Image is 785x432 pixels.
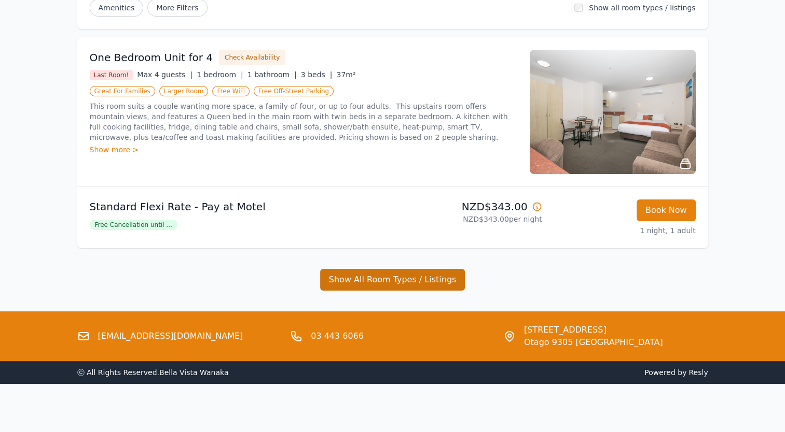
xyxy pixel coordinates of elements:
[254,86,334,96] span: Free Off-Street Parking
[77,368,229,377] span: ⓒ All Rights Reserved. Bella Vista Wanaka
[212,86,250,96] span: Free WiFi
[90,199,389,214] p: Standard Flexi Rate - Pay at Motel
[219,50,285,65] button: Check Availability
[524,336,663,349] span: Otago 9305 [GEOGRAPHIC_DATA]
[137,70,192,79] span: Max 4 guests |
[90,50,213,65] h3: One Bedroom Unit for 4
[90,101,517,142] p: This room suits a couple wanting more space, a family of four, or up to four adults. This upstair...
[90,220,177,230] span: Free Cancellation until ...
[397,199,542,214] p: NZD$343.00
[637,199,696,221] button: Book Now
[397,367,708,378] span: Powered by
[90,70,133,80] span: Last Room!
[247,70,297,79] span: 1 bathroom |
[524,324,663,336] span: [STREET_ADDRESS]
[90,145,517,155] div: Show more >
[90,86,155,96] span: Great For Families
[159,86,209,96] span: Larger Room
[589,4,695,12] label: Show all room types / listings
[550,225,696,236] p: 1 night, 1 adult
[397,214,542,224] p: NZD$343.00 per night
[301,70,333,79] span: 3 beds |
[197,70,243,79] span: 1 bedroom |
[311,330,364,342] a: 03 443 6066
[336,70,355,79] span: 37m²
[98,330,243,342] a: [EMAIL_ADDRESS][DOMAIN_NAME]
[320,269,465,291] button: Show All Room Types / Listings
[688,368,708,377] a: Resly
